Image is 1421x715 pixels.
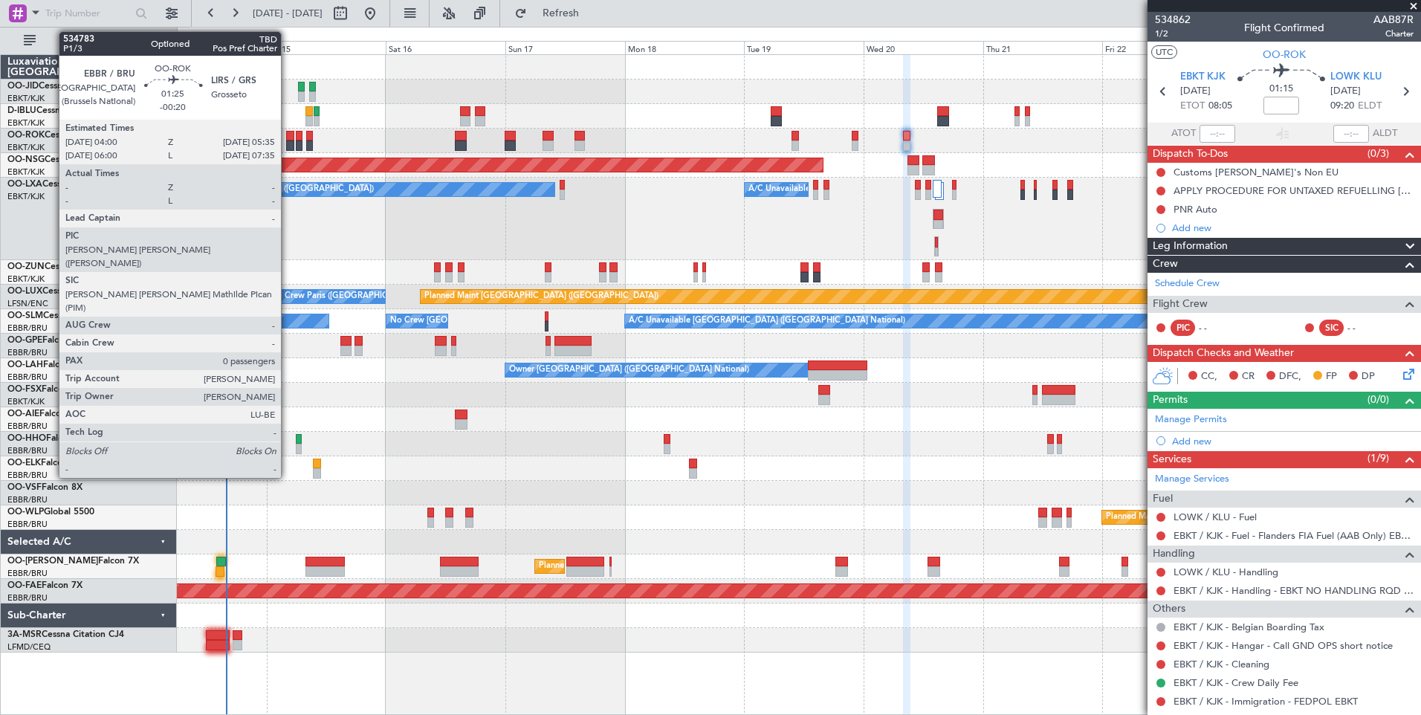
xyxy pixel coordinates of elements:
[7,274,45,285] a: EBKT/KJK
[7,131,45,140] span: OO-ROK
[7,180,42,189] span: OO-LXA
[7,262,127,271] a: OO-ZUNCessna Citation CJ4
[7,311,43,320] span: OO-SLM
[1180,99,1205,114] span: ETOT
[629,310,905,332] div: A/C Unavailable [GEOGRAPHIC_DATA] ([GEOGRAPHIC_DATA] National)
[864,41,983,54] div: Wed 20
[1362,369,1375,384] span: DP
[7,82,39,91] span: OO-JID
[1174,621,1324,633] a: EBKT / KJK - Belgian Boarding Tax
[1174,166,1339,178] div: Customs [PERSON_NAME]'s Non EU
[1174,639,1393,652] a: EBKT / KJK - Hangar - Call GND OPS short notice
[7,142,45,153] a: EBKT/KJK
[267,41,386,54] div: Fri 15
[1174,529,1414,542] a: EBKT / KJK - Fuel - Flanders FIA Fuel (AAB Only) EBKT / KJK
[7,568,48,579] a: EBBR/BRU
[1155,276,1220,291] a: Schedule Crew
[7,630,124,639] a: 3A-MSRCessna Citation CJ4
[7,630,42,639] span: 3A-MSR
[7,581,82,590] a: OO-FAEFalcon 7X
[1367,146,1389,161] span: (0/3)
[1201,369,1217,384] span: CC,
[7,508,94,517] a: OO-WLPGlobal 5500
[1174,511,1257,523] a: LOWK / KLU - Fuel
[7,519,48,530] a: EBBR/BRU
[1153,491,1173,508] span: Fuel
[1153,546,1195,563] span: Handling
[7,459,82,467] a: OO-ELKFalcon 8X
[1200,125,1235,143] input: --:--
[7,155,45,164] span: OO-NSG
[1242,369,1255,384] span: CR
[7,508,44,517] span: OO-WLP
[7,459,41,467] span: OO-ELK
[7,557,98,566] span: OO-[PERSON_NAME]
[1174,658,1269,670] a: EBKT / KJK - Cleaning
[1174,566,1278,578] a: LOWK / KLU - Handling
[1171,320,1195,336] div: PIC
[1151,45,1177,59] button: UTC
[1347,321,1381,334] div: - -
[7,410,80,418] a: OO-AIEFalcon 7X
[1153,296,1208,313] span: Flight Crew
[7,434,87,443] a: OO-HHOFalcon 8X
[505,41,625,54] div: Sun 17
[1269,82,1293,97] span: 01:15
[1153,601,1185,618] span: Others
[1279,369,1301,384] span: DFC,
[1155,27,1191,40] span: 1/2
[1102,41,1222,54] div: Fri 22
[1330,70,1382,85] span: LOWK KLU
[1153,238,1228,255] span: Leg Information
[1367,450,1389,466] span: (1/9)
[7,385,42,394] span: OO-FSX
[7,180,125,189] a: OO-LXACessna Citation CJ4
[7,82,104,91] a: OO-JIDCessna CJ1 525
[625,41,745,54] div: Mon 18
[7,483,82,492] a: OO-VSFFalcon 8X
[7,360,43,369] span: OO-LAH
[539,555,808,577] div: Planned Maint [GEOGRAPHIC_DATA] ([GEOGRAPHIC_DATA] National)
[1153,146,1228,163] span: Dispatch To-Dos
[7,641,51,653] a: LFMD/CEQ
[253,7,323,20] span: [DATE] - [DATE]
[7,396,45,407] a: EBKT/KJK
[424,285,658,308] div: Planned Maint [GEOGRAPHIC_DATA] ([GEOGRAPHIC_DATA])
[1174,695,1358,708] a: EBKT / KJK - Immigration - FEDPOL EBKT
[7,494,48,505] a: EBBR/BRU
[1155,412,1227,427] a: Manage Permits
[1208,99,1232,114] span: 08:05
[271,285,418,308] div: No Crew Paris ([GEOGRAPHIC_DATA])
[1373,126,1397,141] span: ALDT
[1373,27,1414,40] span: Charter
[7,166,45,178] a: EBKT/KJK
[7,298,48,309] a: LFSN/ENC
[1174,184,1414,197] div: APPLY PROCEDURE FOR UNTAXED REFUELLING [GEOGRAPHIC_DATA]
[1199,321,1232,334] div: - -
[1153,256,1178,273] span: Crew
[1153,392,1188,409] span: Permits
[1174,203,1217,216] div: PNR Auto
[1244,20,1324,36] div: Flight Confirmed
[7,347,48,358] a: EBBR/BRU
[7,311,126,320] a: OO-SLMCessna Citation XLS
[7,336,131,345] a: OO-GPEFalcon 900EX EASy II
[1174,676,1298,689] a: EBKT / KJK - Crew Daily Fee
[7,106,117,115] a: D-IBLUCessna Citation M2
[7,287,125,296] a: OO-LUXCessna Citation CJ4
[7,155,127,164] a: OO-NSGCessna Citation CJ4
[7,191,45,202] a: EBKT/KJK
[1174,584,1414,597] a: EBKT / KJK - Handling - EBKT NO HANDLING RQD FOR CJ
[1180,84,1211,99] span: [DATE]
[39,36,157,46] span: All Aircraft
[147,41,267,54] div: Thu 14
[1330,99,1354,114] span: 09:20
[7,131,127,140] a: OO-ROKCessna Citation CJ4
[7,287,42,296] span: OO-LUX
[7,106,36,115] span: D-IBLU
[7,385,82,394] a: OO-FSXFalcon 7X
[206,178,374,201] div: No Crew Chambery ([GEOGRAPHIC_DATA])
[530,8,592,19] span: Refresh
[16,29,161,53] button: All Aircraft
[45,2,131,25] input: Trip Number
